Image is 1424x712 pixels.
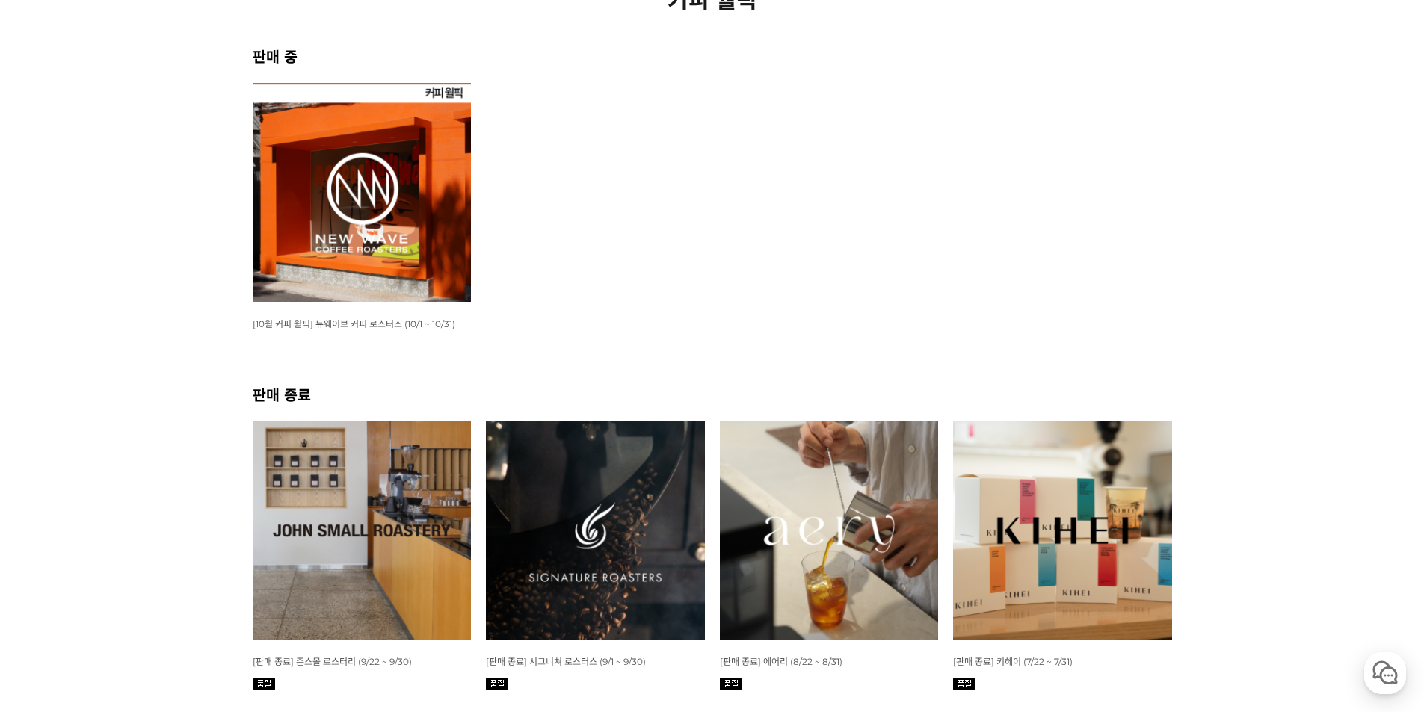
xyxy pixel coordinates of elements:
img: [10월 커피 월픽] 뉴웨이브 커피 로스터스 (10/1 ~ 10/31) [253,83,472,302]
img: 8월 커피 스몰 월픽 에어리 [720,421,939,640]
a: [판매 종료] 에어리 (8/22 ~ 8/31) [720,655,842,667]
span: 홈 [47,496,56,508]
h2: 판매 종료 [253,383,1172,405]
a: [판매 종료] 존스몰 로스터리 (9/22 ~ 9/30) [253,655,412,667]
a: [10월 커피 월픽] 뉴웨이브 커피 로스터스 (10/1 ~ 10/31) [253,318,455,329]
img: [판매 종료] 시그니쳐 로스터스 (9/1 ~ 9/30) [486,421,705,640]
img: 7월 커피 스몰 월픽 키헤이 [953,421,1172,640]
img: 품절 [253,678,275,690]
a: 설정 [193,474,287,511]
a: 홈 [4,474,99,511]
a: [판매 종료] 시그니쳐 로스터스 (9/1 ~ 9/30) [486,655,646,667]
img: 품절 [486,678,508,690]
img: 품절 [720,678,742,690]
a: 대화 [99,474,193,511]
span: 설정 [231,496,249,508]
img: [판매 종료] 존스몰 로스터리 (9/22 ~ 9/30) [253,421,472,640]
h2: 판매 중 [253,45,1172,66]
span: 대화 [137,497,155,509]
a: [판매 종료] 키헤이 (7/22 ~ 7/31) [953,655,1073,667]
img: 품절 [953,678,975,690]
